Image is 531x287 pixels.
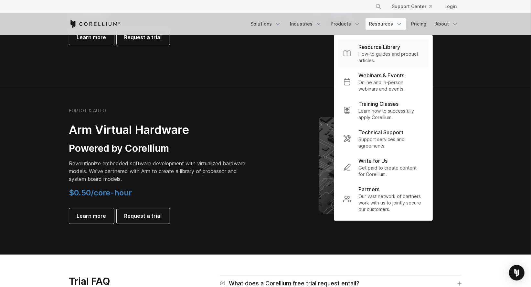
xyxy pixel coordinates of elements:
p: Learn how to successfully apply Corellium. [359,108,423,121]
span: Learn more [77,212,106,220]
p: Partners [359,185,380,193]
p: Get paid to create content for Corellium. [359,165,423,178]
a: Write for Us Get paid to create content for Corellium. [338,153,429,182]
h3: Powered by Corellium [69,142,250,155]
a: Request a trial [117,29,170,45]
a: Training Classes Learn how to successfully apply Corellium. [338,96,429,125]
a: Partners Our vast network of partners work with us to jointly secure our customers. [338,182,429,216]
a: Solutions [247,18,285,30]
p: Online and in-person webinars and events. [359,79,423,92]
div: Navigation Menu [247,18,462,30]
span: $0.50/core-hour [69,188,132,197]
p: How-to guides and product articles. [359,51,423,64]
a: Resources [366,18,406,30]
span: Request a trial [124,33,162,41]
img: Corellium's ARM Virtual Hardware Platform [319,117,416,214]
p: Our vast network of partners work with us to jointly secure our customers. [359,193,423,213]
span: Learn more [77,33,106,41]
a: Industries [286,18,326,30]
a: Support Center [387,1,437,12]
a: Login [440,1,462,12]
div: Navigation Menu [367,1,462,12]
div: Open Intercom Messenger [509,265,525,281]
a: Technical Support Support services and agreements. [338,125,429,153]
a: Products [327,18,364,30]
p: Revolutionize embedded software development with virtualized hardware models. We've partnered wit... [69,160,250,183]
p: Training Classes [359,100,399,108]
p: Write for Us [359,157,388,165]
p: Technical Support [359,128,404,136]
h2: Arm Virtual Hardware [69,123,250,137]
span: Request a trial [124,212,162,220]
a: Resource Library How-to guides and product articles. [338,39,429,68]
p: Support services and agreements. [359,136,423,149]
a: Request a trial [117,208,170,224]
a: Corellium Home [69,20,121,28]
a: Pricing [408,18,430,30]
a: Learn more [69,29,114,45]
a: Learn more [69,208,114,224]
p: Resource Library [359,43,400,51]
a: Webinars & Events Online and in-person webinars and events. [338,68,429,96]
button: Search [373,1,384,12]
a: About [432,18,462,30]
h6: FOR IOT & AUTO [69,108,106,114]
p: Webinars & Events [359,72,405,79]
